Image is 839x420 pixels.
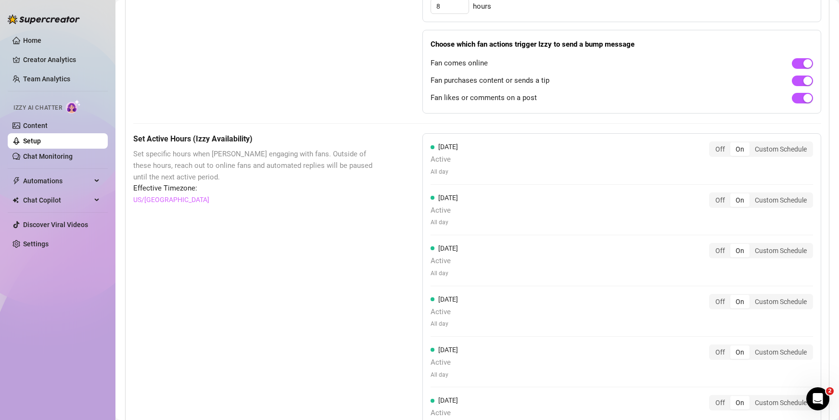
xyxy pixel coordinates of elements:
span: hours [473,1,491,13]
div: segmented control [709,141,813,157]
div: segmented control [709,243,813,258]
div: Custom Schedule [750,295,812,308]
a: Setup [23,137,41,145]
div: Custom Schedule [750,244,812,257]
a: Chat Monitoring [23,153,73,160]
div: segmented control [709,294,813,309]
div: Off [710,193,730,207]
img: AI Chatter [66,100,81,114]
a: Content [23,122,48,129]
span: All day [431,370,458,380]
span: All day [431,167,458,177]
span: Active [431,255,458,267]
span: Active [431,306,458,318]
div: Custom Schedule [750,345,812,359]
span: [DATE] [438,396,458,404]
a: Creator Analytics [23,52,100,67]
span: [DATE] [438,346,458,354]
div: segmented control [709,395,813,410]
span: All day [431,269,458,278]
div: Custom Schedule [750,142,812,156]
iframe: Intercom live chat [806,387,829,410]
strong: Choose which fan actions trigger Izzy to send a bump message [431,40,635,49]
div: On [730,244,750,257]
div: On [730,396,750,409]
a: Settings [23,240,49,248]
span: Set specific hours when [PERSON_NAME] engaging with fans. Outside of these hours, reach out to on... [133,149,374,183]
div: Off [710,295,730,308]
a: Home [23,37,41,44]
div: On [730,193,750,207]
h5: Set Active Hours (Izzy Availability) [133,133,374,145]
span: [DATE] [438,244,458,252]
span: Active [431,357,458,369]
div: Off [710,345,730,359]
span: Active [431,407,458,419]
a: US/[GEOGRAPHIC_DATA] [133,194,209,205]
span: Izzy AI Chatter [13,103,62,113]
a: Discover Viral Videos [23,221,88,229]
span: Active [431,205,458,216]
div: segmented control [709,344,813,360]
div: Off [710,142,730,156]
span: Chat Copilot [23,192,91,208]
span: Fan likes or comments on a post [431,92,537,104]
div: Off [710,244,730,257]
img: logo-BBDzfeDw.svg [8,14,80,24]
span: Fan purchases content or sends a tip [431,75,549,87]
img: Chat Copilot [13,197,19,204]
span: [DATE] [438,143,458,151]
div: Off [710,396,730,409]
span: 2 [826,387,834,395]
span: Active [431,154,458,165]
span: [DATE] [438,295,458,303]
span: All day [431,218,458,227]
div: On [730,345,750,359]
div: On [730,295,750,308]
div: segmented control [709,192,813,208]
span: Fan comes online [431,58,488,69]
div: Custom Schedule [750,396,812,409]
span: Effective Timezone: [133,183,374,194]
span: [DATE] [438,194,458,202]
span: thunderbolt [13,177,20,185]
span: Automations [23,173,91,189]
span: All day [431,319,458,329]
a: Team Analytics [23,75,70,83]
div: On [730,142,750,156]
div: Custom Schedule [750,193,812,207]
